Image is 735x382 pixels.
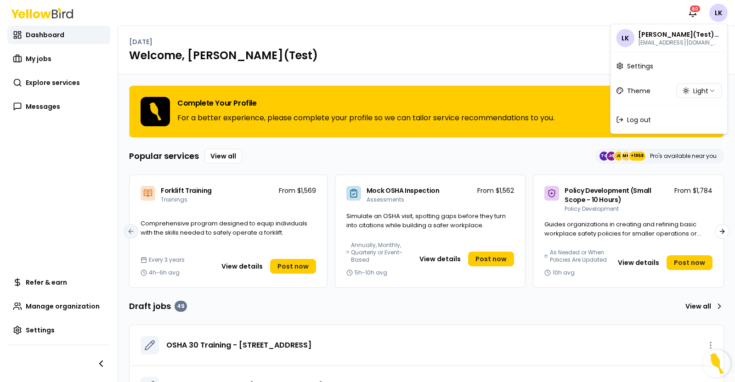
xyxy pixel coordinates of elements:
span: Log out [627,115,651,124]
span: LK [616,29,634,47]
p: lucaskill023@gmail.com [638,39,719,46]
p: Lucas(Test) Kill [638,30,719,39]
span: Theme [627,86,650,95]
span: Settings [627,62,653,71]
